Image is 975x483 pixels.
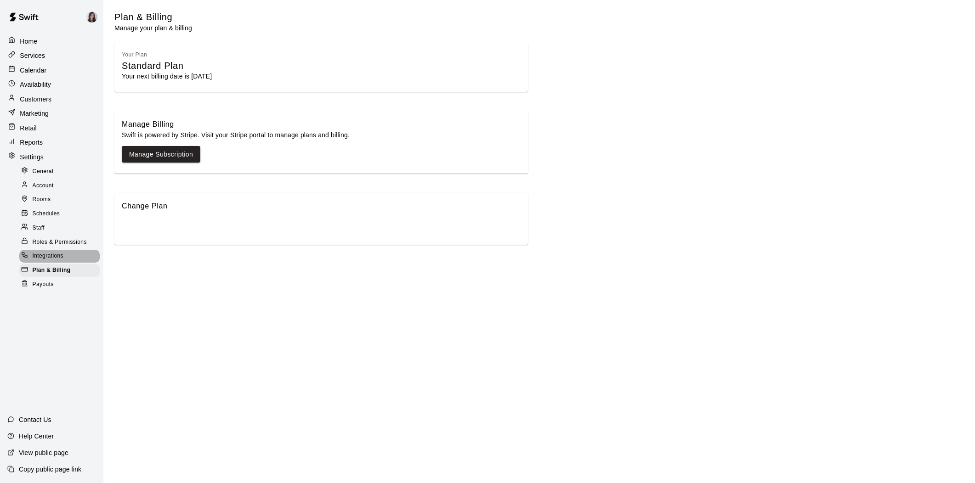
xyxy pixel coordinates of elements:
a: Schedules [19,207,103,221]
div: Schedules [19,208,100,220]
div: General [19,165,100,178]
div: Manage Billing [122,118,521,130]
p: Your next billing date is [DATE] [122,72,521,81]
p: Contact Us [19,415,51,424]
p: Settings [20,152,44,162]
div: Roles & Permissions [19,236,100,249]
a: Reports [6,135,97,149]
a: Account [19,179,103,193]
p: Services [20,51,45,60]
img: Renee Ramos [86,11,97,22]
p: Manage your plan & billing [114,23,192,33]
a: Rooms [19,193,103,207]
p: Calendar [20,66,46,75]
p: Marketing [20,109,49,118]
a: Integrations [19,249,103,264]
span: Integrations [33,252,64,261]
span: General [33,167,54,176]
a: Home [6,34,97,48]
span: Schedules [33,209,60,219]
span: Payouts [33,280,54,289]
h5: Plan & Billing [114,11,192,23]
div: Renee Ramos [85,8,103,26]
span: Plan & Billing [33,266,71,275]
p: View public page [19,448,68,457]
button: Manage Subscription [122,146,200,163]
p: Retail [20,124,37,133]
a: General [19,164,103,179]
span: Account [33,181,54,191]
div: Staff [19,222,100,235]
div: Standard Plan [122,60,521,72]
div: Rooms [19,193,100,206]
a: Payouts [19,278,103,292]
a: Availability [6,78,97,91]
p: Help Center [19,432,54,441]
span: Your Plan [122,51,147,58]
a: Services [6,49,97,62]
a: Manage Subscription [129,149,193,160]
a: Retail [6,121,97,135]
div: Change Plan [122,200,521,212]
p: Customers [20,95,51,104]
p: Availability [20,80,51,89]
p: Home [20,37,37,46]
p: Swift is powered by Stripe. Visit your Stripe portal to manage plans and billing. [122,130,521,140]
a: Calendar [6,63,97,77]
a: Settings [6,150,97,163]
a: Staff [19,221,103,235]
p: Reports [20,138,43,147]
div: Plan & Billing [19,264,100,277]
p: Copy public page link [19,465,81,474]
div: Payouts [19,278,100,291]
a: Plan & Billing [19,264,103,278]
a: Customers [6,92,97,106]
a: Roles & Permissions [19,235,103,249]
span: Rooms [33,195,51,204]
span: Roles & Permissions [33,238,87,247]
div: Integrations [19,250,100,263]
div: Account [19,179,100,192]
a: Marketing [6,107,97,120]
span: Staff [33,224,45,233]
